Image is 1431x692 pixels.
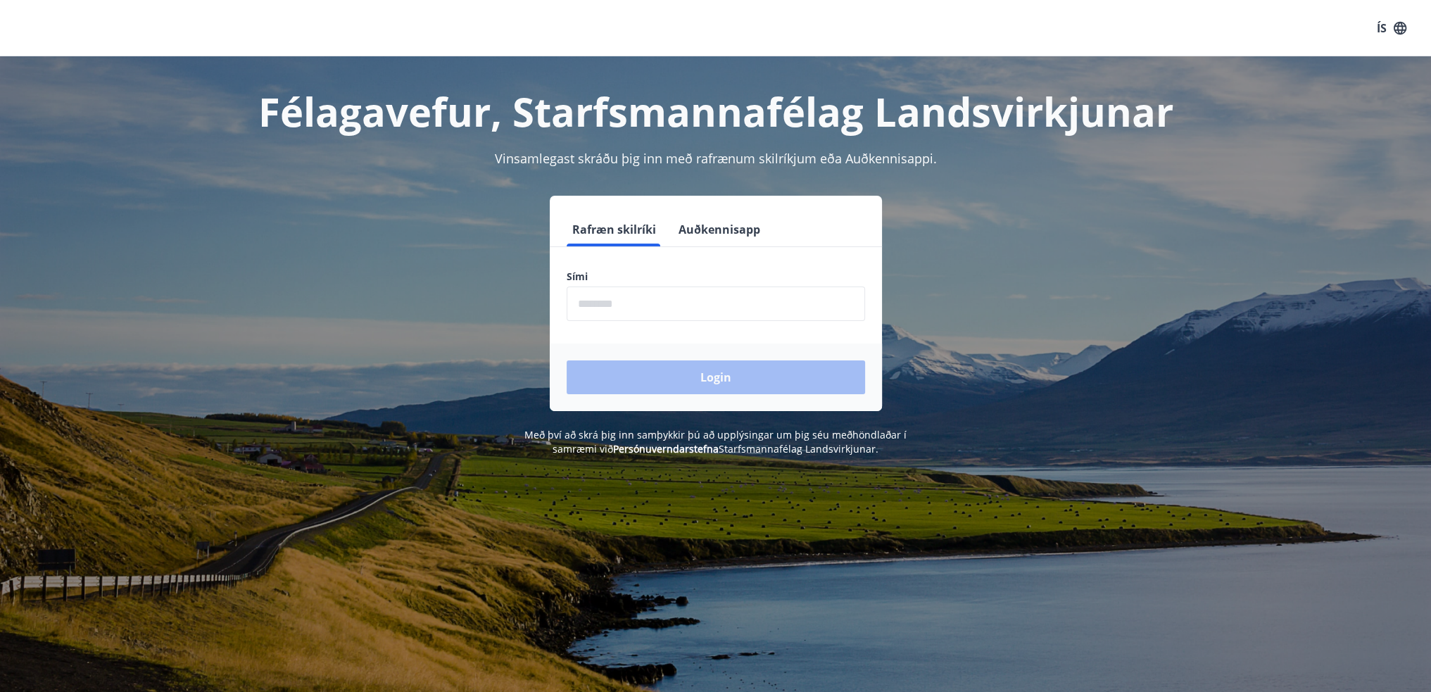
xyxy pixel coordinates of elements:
span: Vinsamlegast skráðu þig inn með rafrænum skilríkjum eða Auðkennisappi. [495,150,937,167]
button: ÍS [1369,15,1414,41]
h1: Félagavefur, Starfsmannafélag Landsvirkjunar [226,84,1206,138]
span: Með því að skrá þig inn samþykkir þú að upplýsingar um þig séu meðhöndlaðar í samræmi við Starfsm... [524,428,907,455]
button: Rafræn skilríki [567,213,662,246]
button: Auðkennisapp [673,213,766,246]
label: Sími [567,270,865,284]
a: Persónuverndarstefna [613,442,719,455]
